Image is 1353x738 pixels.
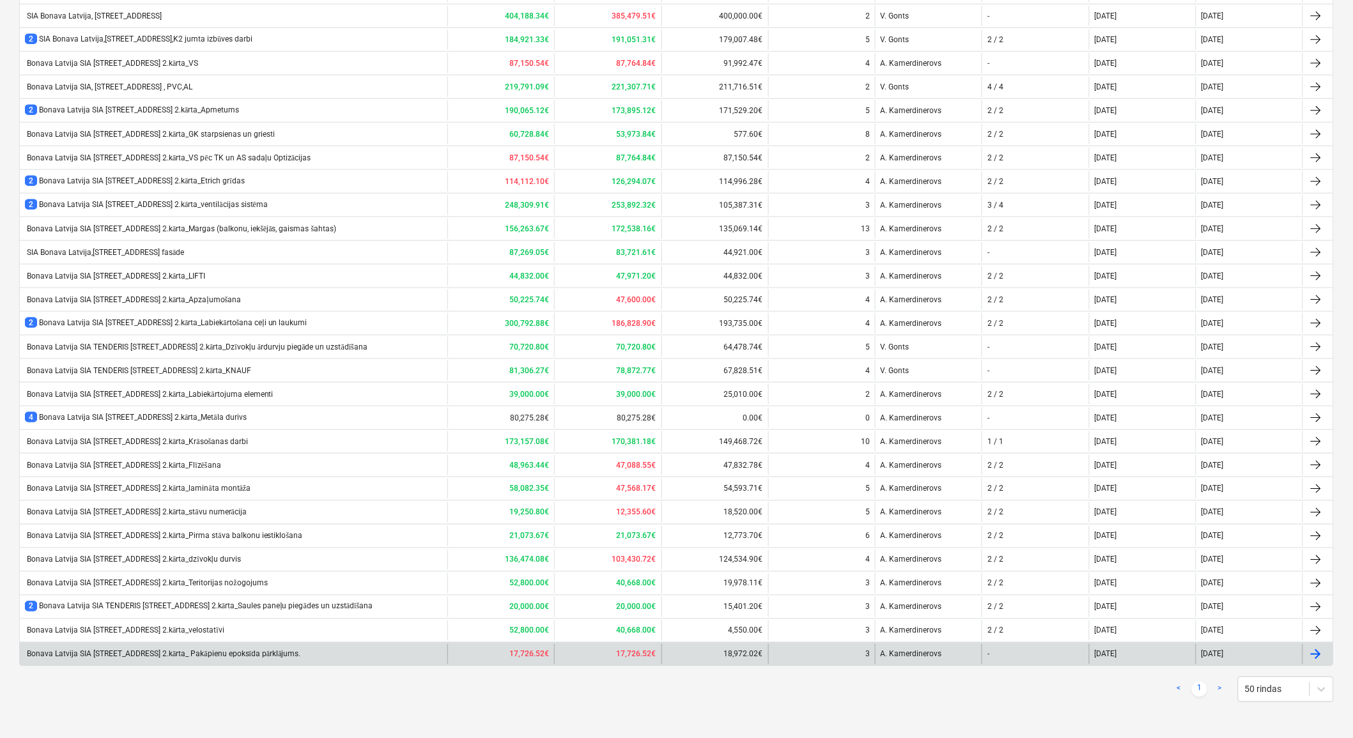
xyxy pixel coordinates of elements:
div: 6 [865,532,870,541]
div: [DATE] [1095,413,1117,422]
span: 2 [25,176,37,186]
div: 5 [865,484,870,493]
div: [DATE] [1202,59,1224,68]
div: [DATE] [1202,579,1224,588]
div: 2 / 2 [987,153,1003,162]
b: 52,800.00€ [509,579,549,588]
div: A. Kamerdinerovs [875,550,982,570]
div: SIA Bonava Latvija,[STREET_ADDRESS] fasāde [25,248,184,258]
div: [DATE] [1095,484,1117,493]
div: Bonava Latvija SIA [STREET_ADDRESS] 2.kārta_Apzaļumošana [25,295,241,305]
div: 18,972.02€ [661,644,768,665]
b: 87,764.84€ [617,153,656,162]
a: Next page [1212,682,1228,697]
div: [DATE] [1202,437,1224,446]
div: 1 / 1 [987,437,1003,446]
div: 4 [865,319,870,328]
div: - [987,342,989,351]
div: A. Kamerdinerovs [875,597,982,617]
b: 300,792.88€ [505,319,549,328]
div: Bonava Latvija SIA [STREET_ADDRESS] 2.kārta_Labiekārtojuma elementi [25,390,274,399]
div: 114,996.28€ [661,171,768,192]
div: 0.00€ [661,408,768,428]
div: [DATE] [1095,153,1117,162]
div: 10 [861,437,870,446]
div: 12,773.70€ [661,526,768,546]
b: 52,800.00€ [509,626,549,635]
div: 8 [865,130,870,139]
b: 40,668.00€ [617,579,656,588]
b: 87,150.54€ [509,153,549,162]
div: 80,275.28€ [447,408,554,428]
div: A. Kamerdinerovs [875,455,982,475]
div: [DATE] [1202,484,1224,493]
b: 248,309.91€ [505,201,549,210]
div: - [987,59,989,68]
div: [DATE] [1095,248,1117,257]
div: 44,921.00€ [661,242,768,263]
div: 4 [865,59,870,68]
div: 5 [865,508,870,517]
div: Bonava Latvija SIA [STREET_ADDRESS] 2.kārta_Pirma stāva balkonu iestiklošana [25,532,302,541]
div: 4 / 4 [987,82,1003,91]
a: Page 1 is your current page [1192,682,1207,697]
div: 179,007.48€ [661,29,768,50]
b: 191,051.31€ [612,35,656,44]
div: - [987,650,989,659]
div: - [987,366,989,375]
div: 25,010.00€ [661,384,768,404]
b: 39,000.00€ [509,390,549,399]
div: A. Kamerdinerovs [875,148,982,168]
div: [DATE] [1202,295,1224,304]
b: 44,832.00€ [509,272,549,281]
b: 136,474.08€ [505,555,549,564]
div: [DATE] [1202,106,1224,115]
div: A. Kamerdinerovs [875,100,982,121]
div: [DATE] [1202,224,1224,233]
div: 4 [865,295,870,304]
div: 15,401.20€ [661,597,768,617]
div: 80,275.28€ [554,408,661,428]
div: 2 / 2 [987,579,1003,588]
div: Bonava Latvija SIA TENDERIS [STREET_ADDRESS] 2.kārta_KNAUF [25,366,251,376]
div: V. Gonts [875,77,982,97]
b: 17,726.52€ [617,650,656,659]
div: Bonava Latvija SIA [STREET_ADDRESS] 2.kārta_dzīvokļu durvis [25,555,241,565]
div: 5 [865,35,870,44]
b: 219,791.09€ [505,82,549,91]
b: 126,294.07€ [612,177,656,186]
b: 81,306.27€ [509,366,549,375]
div: 2 / 2 [987,106,1003,115]
div: 2 / 2 [987,390,1003,399]
b: 253,892.32€ [612,201,656,210]
b: 21,073.67€ [617,532,656,541]
div: [DATE] [1202,461,1224,470]
div: A. Kamerdinerovs [875,502,982,523]
div: Bonava Latvija SIA [STREET_ADDRESS] 2.kārta_stāvu numerācija [25,508,247,518]
b: 40,668.00€ [617,626,656,635]
div: [DATE] [1095,59,1117,68]
b: 20,000.00€ [617,603,656,611]
span: 2 [25,199,37,210]
div: [DATE] [1202,319,1224,328]
div: V. Gonts [875,337,982,357]
div: 3 [865,603,870,611]
div: [DATE] [1202,532,1224,541]
div: A. Kamerdinerovs [875,479,982,499]
div: [DATE] [1095,390,1117,399]
div: 50,225.74€ [661,289,768,310]
div: 2 [865,390,870,399]
b: 170,381.18€ [612,437,656,446]
div: 4 [865,461,870,470]
div: 3 [865,201,870,210]
b: 87,150.54€ [509,59,549,68]
div: [DATE] [1095,366,1117,375]
b: 47,971.20€ [617,272,656,281]
div: [DATE] [1095,106,1117,115]
div: [DATE] [1095,626,1117,635]
b: 12,355.60€ [617,508,656,517]
div: A. Kamerdinerovs [875,526,982,546]
b: 48,963.44€ [509,461,549,470]
div: [DATE] [1095,224,1117,233]
div: Bonava Latvija SIA [STREET_ADDRESS] 2.kārta_Apmetums [25,105,239,116]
